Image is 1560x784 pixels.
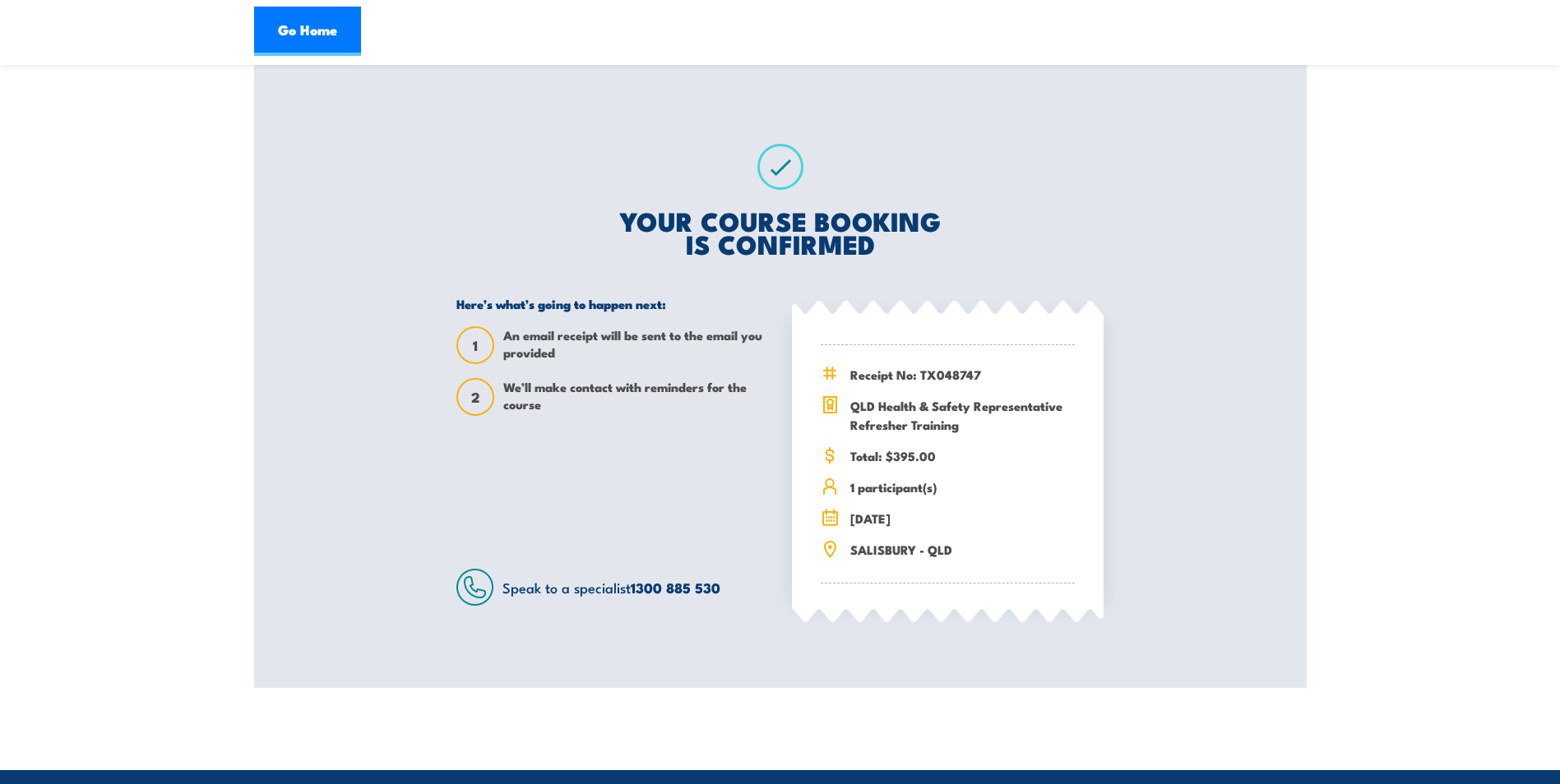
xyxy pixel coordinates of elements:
h2: YOUR COURSE BOOKING IS CONFIRMED [456,209,1104,255]
a: Go Home [254,7,361,56]
a: 1300 885 530 [631,577,720,598]
span: 1 [458,337,493,354]
h5: Here’s what’s going to happen next: [456,296,768,311]
span: An email receipt will be sent to the email you provided [503,326,768,364]
span: 2 [458,389,493,406]
span: Total: $395.00 [850,446,1075,465]
span: [DATE] [850,509,1075,528]
span: Receipt No: TX048747 [850,365,1075,384]
span: We’ll make contact with reminders for the course [503,378,768,416]
span: Speak to a specialist [502,577,720,597]
span: 1 participant(s) [850,477,1075,496]
span: QLD Health & Safety Representative Refresher Training [850,396,1075,434]
span: SALISBURY - QLD [850,540,1075,559]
